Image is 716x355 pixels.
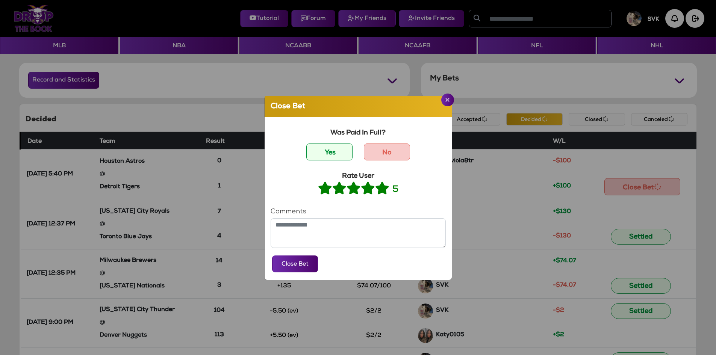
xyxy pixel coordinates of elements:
[306,144,353,160] label: Yes
[271,101,305,112] h5: Close Bet
[445,98,450,102] img: Close
[271,129,446,137] h6: Was Paid In Full?
[271,172,446,181] h6: Rate User
[272,255,318,272] button: Close Bet
[364,144,410,160] label: No
[441,94,454,106] button: Close
[392,184,398,196] label: 5
[271,208,446,215] h6: Comments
